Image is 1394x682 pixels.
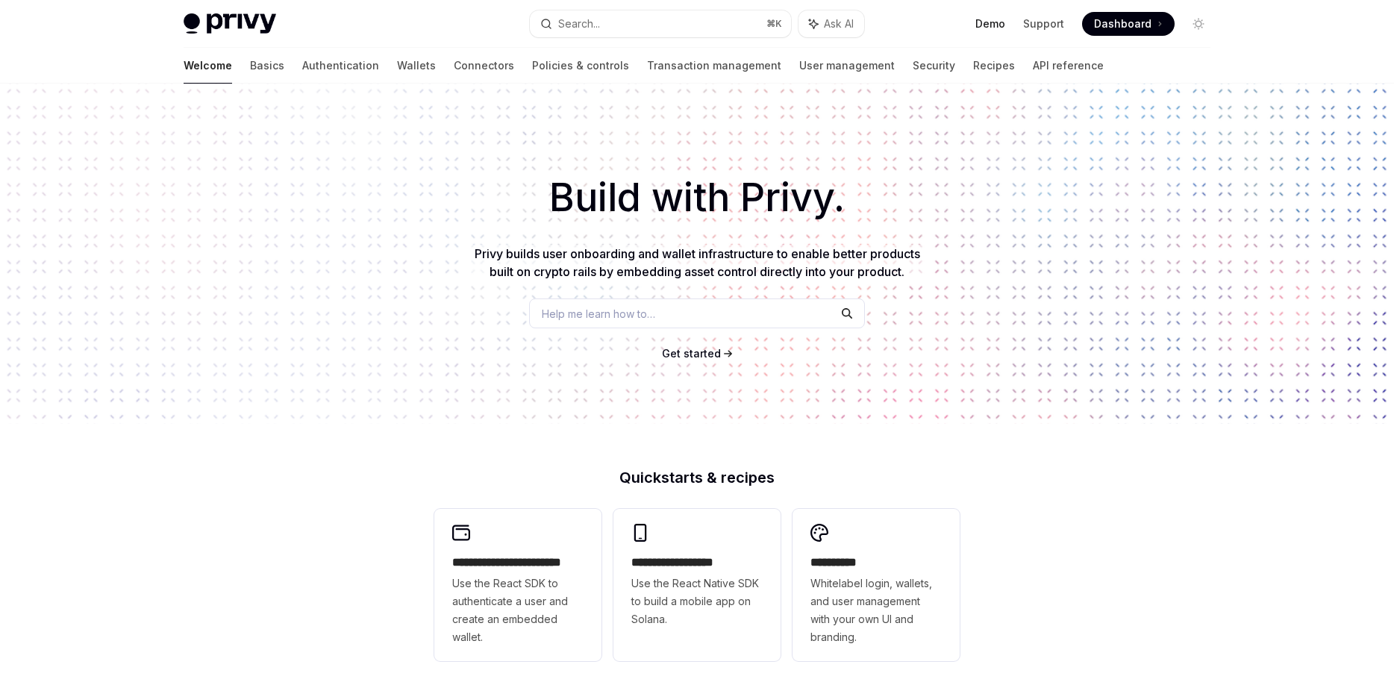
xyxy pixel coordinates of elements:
[824,16,854,31] span: Ask AI
[434,470,960,485] h2: Quickstarts & recipes
[647,48,781,84] a: Transaction management
[799,48,895,84] a: User management
[1094,16,1151,31] span: Dashboard
[184,13,276,34] img: light logo
[1033,48,1104,84] a: API reference
[798,10,864,37] button: Ask AI
[1082,12,1175,36] a: Dashboard
[542,306,655,322] span: Help me learn how to…
[662,347,721,360] span: Get started
[452,575,584,646] span: Use the React SDK to authenticate a user and create an embedded wallet.
[558,15,600,33] div: Search...
[662,346,721,361] a: Get started
[24,169,1370,227] h1: Build with Privy.
[532,48,629,84] a: Policies & controls
[184,48,232,84] a: Welcome
[302,48,379,84] a: Authentication
[530,10,791,37] button: Search...⌘K
[973,48,1015,84] a: Recipes
[613,509,781,661] a: **** **** **** ***Use the React Native SDK to build a mobile app on Solana.
[475,246,920,279] span: Privy builds user onboarding and wallet infrastructure to enable better products built on crypto ...
[250,48,284,84] a: Basics
[1187,12,1210,36] button: Toggle dark mode
[913,48,955,84] a: Security
[766,18,782,30] span: ⌘ K
[975,16,1005,31] a: Demo
[1023,16,1064,31] a: Support
[631,575,763,628] span: Use the React Native SDK to build a mobile app on Solana.
[810,575,942,646] span: Whitelabel login, wallets, and user management with your own UI and branding.
[793,509,960,661] a: **** *****Whitelabel login, wallets, and user management with your own UI and branding.
[397,48,436,84] a: Wallets
[454,48,514,84] a: Connectors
